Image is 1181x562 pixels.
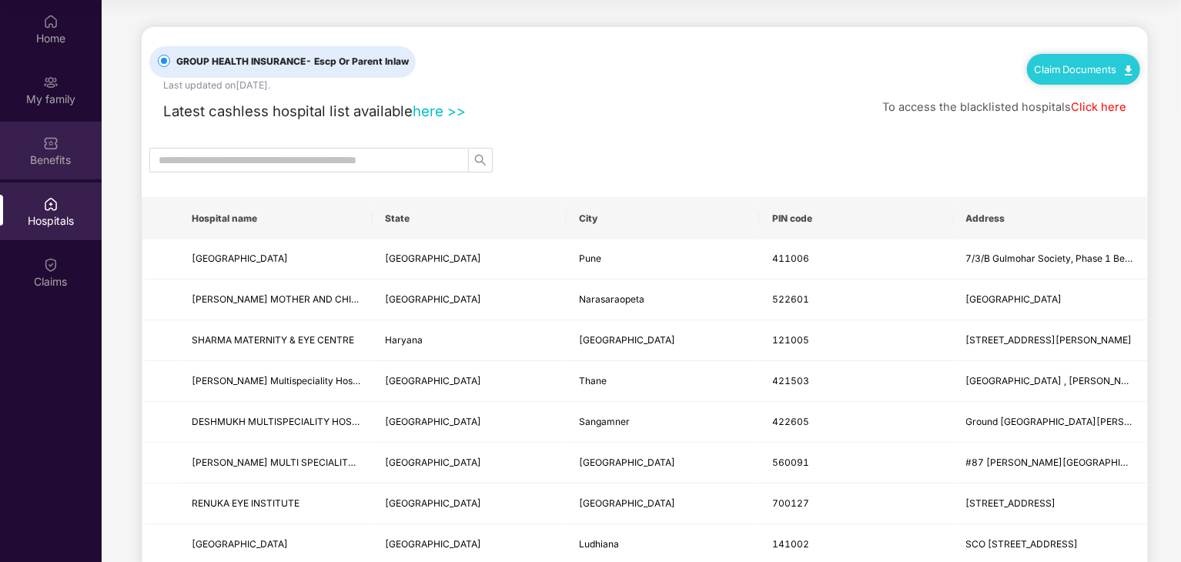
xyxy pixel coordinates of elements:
[772,334,809,346] span: 121005
[373,279,566,320] td: Andhra Pradesh
[43,135,59,151] img: svg+xml;base64,PHN2ZyBpZD0iQmVuZWZpdHMiIHhtbG5zPSJodHRwOi8vd3d3LnczLm9yZy8yMDAwL3N2ZyIgd2lkdGg9Ij...
[1035,63,1132,75] a: Claim Documents
[579,497,675,509] span: [GEOGRAPHIC_DATA]
[954,402,1147,443] td: Ground Floor Visawa Building, Pune Nashik Highway
[43,196,59,212] img: svg+xml;base64,PHN2ZyBpZD0iSG9zcGl0YWxzIiB4bWxucz0iaHR0cDovL3d3dy53My5vcmcvMjAwMC9zdmciIHdpZHRoPS...
[373,361,566,402] td: Maharashtra
[954,483,1147,524] td: 25/3 Rathtala, Jessore Road south
[192,538,288,550] span: [GEOGRAPHIC_DATA]
[385,457,481,468] span: [GEOGRAPHIC_DATA]
[772,538,809,550] span: 141002
[192,416,377,427] span: DESHMUKH MULTISPECIALITY HOSPITAL
[882,100,1071,114] span: To access the blacklisted hospitals
[192,212,360,225] span: Hospital name
[469,154,492,166] span: search
[385,538,481,550] span: [GEOGRAPHIC_DATA]
[43,257,59,273] img: svg+xml;base64,PHN2ZyBpZD0iQ2xhaW0iIHhtbG5zPSJodHRwOi8vd3d3LnczLm9yZy8yMDAwL3N2ZyIgd2lkdGg9IjIwIi...
[373,320,566,361] td: Haryana
[373,443,566,483] td: Karnataka
[966,538,1079,550] span: SCO [STREET_ADDRESS]
[192,293,411,305] span: [PERSON_NAME] MOTHER AND CHILD HOSPITAL
[579,416,630,427] span: Sangamner
[567,443,760,483] td: Bangalore
[385,253,481,264] span: [GEOGRAPHIC_DATA]
[179,279,373,320] td: SRI SRINIVASA MOTHER AND CHILD HOSPITAL
[373,239,566,280] td: Maharashtra
[179,320,373,361] td: SHARMA MATERNITY & EYE CENTRE
[579,375,607,386] span: Thane
[179,402,373,443] td: DESHMUKH MULTISPECIALITY HOSPITAL
[772,375,809,386] span: 421503
[192,375,371,386] span: [PERSON_NAME] Multispeciality Hospital
[179,239,373,280] td: SHREE HOSPITAL
[179,483,373,524] td: RENUKA EYE INSTITUTE
[373,483,566,524] td: West Bengal
[192,334,354,346] span: SHARMA MATERNITY & EYE CENTRE
[373,198,566,239] th: State
[373,402,566,443] td: Maharashtra
[1071,100,1126,114] a: Click here
[192,497,299,509] span: RENUKA EYE INSTITUTE
[1125,65,1132,75] img: svg+xml;base64,PHN2ZyB4bWxucz0iaHR0cDovL3d3dy53My5vcmcvMjAwMC9zdmciIHdpZHRoPSIxMC40IiBoZWlnaHQ9Ij...
[385,334,423,346] span: Haryana
[567,279,760,320] td: Narasaraopeta
[760,198,953,239] th: PIN code
[579,457,675,468] span: [GEOGRAPHIC_DATA]
[579,334,675,346] span: [GEOGRAPHIC_DATA]
[567,198,760,239] th: City
[413,102,466,119] a: here >>
[954,320,1147,361] td: House No 94 , New Indusrial Town, Deep Chand Bhartia Marg
[772,457,809,468] span: 560091
[163,102,413,119] span: Latest cashless hospital list available
[179,443,373,483] td: SHANTHA MULTI SPECIALITY HOSPITAL
[43,75,59,90] img: svg+xml;base64,PHN2ZyB3aWR0aD0iMjAiIGhlaWdodD0iMjAiIHZpZXdCb3g9IjAgMCAyMCAyMCIgZmlsbD0ibm9uZSIgeG...
[954,198,1147,239] th: Address
[163,78,270,92] div: Last updated on [DATE] .
[966,375,1146,386] span: [GEOGRAPHIC_DATA] , [PERSON_NAME]
[567,320,760,361] td: Faridabad
[385,375,481,386] span: [GEOGRAPHIC_DATA]
[385,497,481,509] span: [GEOGRAPHIC_DATA]
[966,334,1132,346] span: [STREET_ADDRESS][PERSON_NAME]
[170,55,415,69] span: GROUP HEALTH INSURANCE
[385,416,481,427] span: [GEOGRAPHIC_DATA]
[954,361,1147,402] td: 1st Floor Vasthu Arcade Building , Swami Samarth Chowk
[567,402,760,443] td: Sangamner
[567,239,760,280] td: Pune
[385,293,481,305] span: [GEOGRAPHIC_DATA]
[772,497,809,509] span: 700127
[468,148,493,172] button: search
[567,361,760,402] td: Thane
[954,443,1147,483] td: #87 VENKATESHWARA COMPLEX B.E.L.LAYOUT, 1ST STAGE, MAGADI MAIN ROAD
[772,416,809,427] span: 422605
[306,55,409,67] span: - Escp Or Parent Inlaw
[579,253,601,264] span: Pune
[179,361,373,402] td: Siddhivinayak Multispeciality Hospital
[567,483,760,524] td: Kolkata
[179,198,373,239] th: Hospital name
[772,293,809,305] span: 522601
[966,416,1173,427] span: Ground [GEOGRAPHIC_DATA][PERSON_NAME]
[192,457,402,468] span: [PERSON_NAME] MULTI SPECIALITY HOSPITAL
[966,497,1056,509] span: [STREET_ADDRESS]
[954,239,1147,280] td: 7/3/B Gulmohar Society, Phase 1 Behind Radisson Blu Hotel
[772,253,809,264] span: 411006
[192,253,288,264] span: [GEOGRAPHIC_DATA]
[966,212,1135,225] span: Address
[966,293,1062,305] span: [GEOGRAPHIC_DATA]
[579,293,644,305] span: Narasaraopeta
[579,538,619,550] span: Ludhiana
[954,279,1147,320] td: Palnadu Road, Beside Municiple Library
[43,14,59,29] img: svg+xml;base64,PHN2ZyBpZD0iSG9tZSIgeG1sbnM9Imh0dHA6Ly93d3cudzMub3JnLzIwMDAvc3ZnIiB3aWR0aD0iMjAiIG...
